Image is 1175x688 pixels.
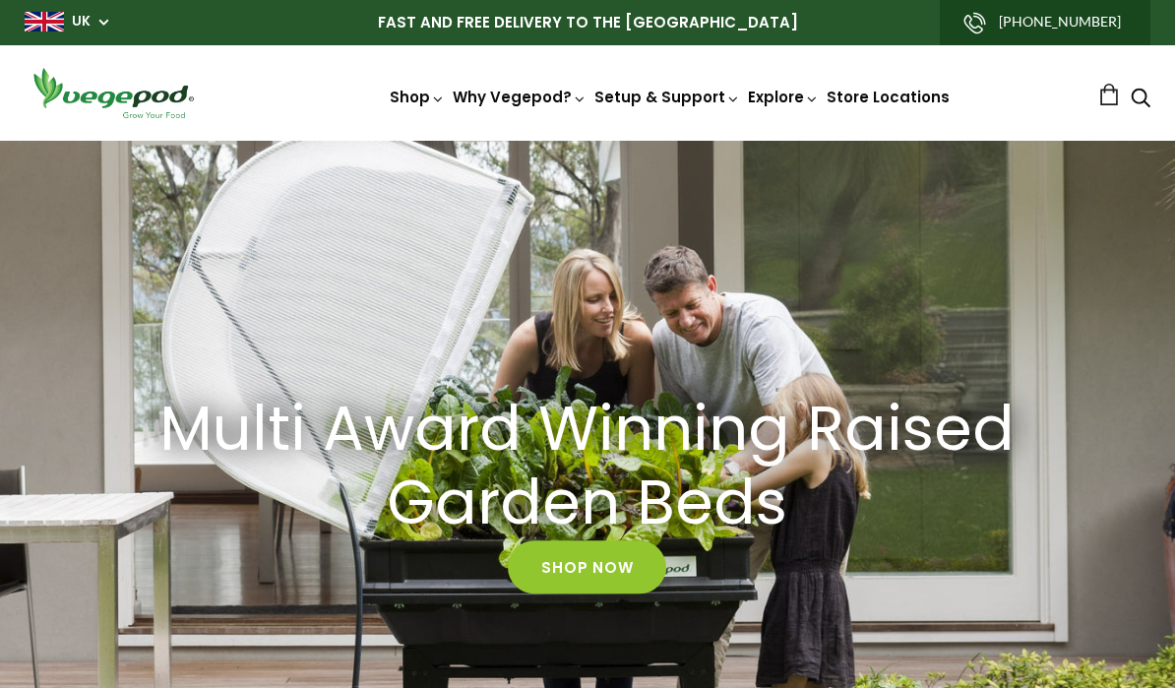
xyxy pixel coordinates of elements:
[25,12,64,31] img: gb_large.png
[508,540,666,594] a: Shop Now
[113,393,1063,540] a: Multi Award Winning Raised Garden Beds
[145,393,1030,540] h2: Multi Award Winning Raised Garden Beds
[748,87,819,107] a: Explore
[594,87,740,107] a: Setup & Support
[25,65,202,121] img: Vegepod
[453,87,587,107] a: Why Vegepod?
[72,12,91,31] a: UK
[390,87,445,107] a: Shop
[827,87,950,107] a: Store Locations
[1131,90,1150,110] a: Search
